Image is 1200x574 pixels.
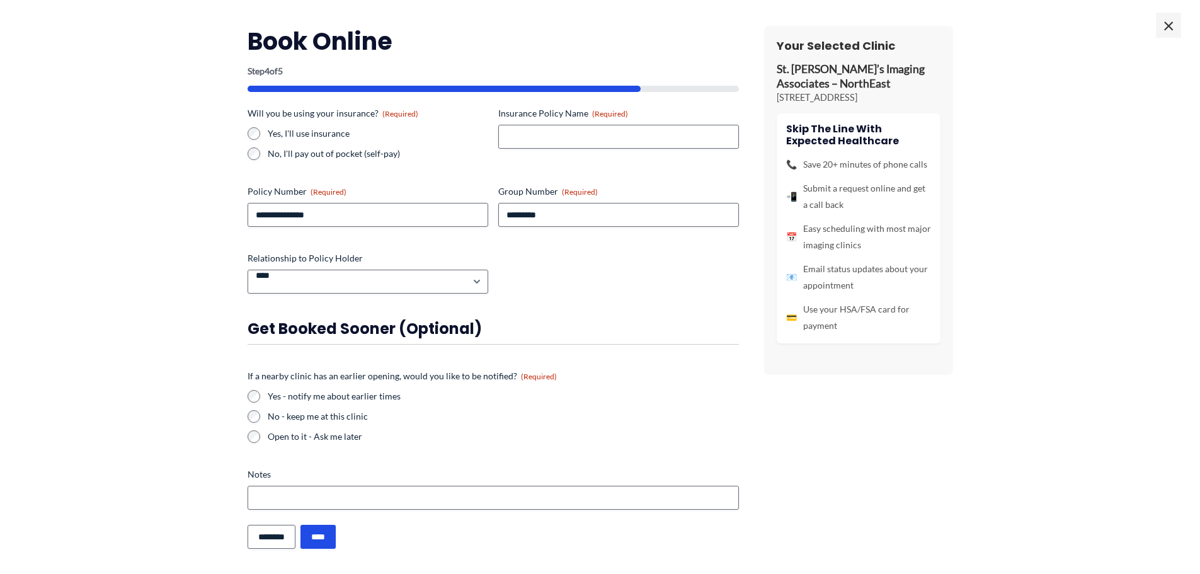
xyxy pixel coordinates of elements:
span: 📞 [786,156,797,173]
span: 💳 [786,309,797,326]
label: Open to it - Ask me later [268,430,739,443]
label: Policy Number [248,185,488,198]
legend: If a nearby clinic has an earlier opening, would you like to be notified? [248,370,557,382]
span: (Required) [592,109,628,118]
h3: Your Selected Clinic [777,38,940,53]
li: Email status updates about your appointment [786,261,931,294]
span: 5 [278,66,283,76]
li: Easy scheduling with most major imaging clinics [786,221,931,253]
p: Step of [248,67,739,76]
span: (Required) [521,372,557,381]
span: (Required) [562,187,598,197]
label: Yes - notify me about earlier times [268,390,739,403]
label: Group Number [498,185,739,198]
label: Yes, I'll use insurance [268,127,488,140]
span: 📲 [786,188,797,205]
span: 📧 [786,269,797,285]
label: Notes [248,468,739,481]
span: 📅 [786,229,797,245]
li: Save 20+ minutes of phone calls [786,156,931,173]
h2: Book Online [248,26,739,57]
span: (Required) [311,187,346,197]
label: No - keep me at this clinic [268,410,739,423]
label: Insurance Policy Name [498,107,739,120]
span: 4 [265,66,270,76]
label: No, I'll pay out of pocket (self-pay) [268,147,488,160]
label: Relationship to Policy Holder [248,252,488,265]
li: Submit a request online and get a call back [786,180,931,213]
legend: Will you be using your insurance? [248,107,418,120]
span: × [1156,13,1181,38]
h3: Get booked sooner (optional) [248,319,739,338]
span: (Required) [382,109,418,118]
p: [STREET_ADDRESS] [777,91,940,104]
h4: Skip the line with Expected Healthcare [786,123,931,147]
li: Use your HSA/FSA card for payment [786,301,931,334]
p: St. [PERSON_NAME]’s Imaging Associates – NorthEast [777,62,940,91]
